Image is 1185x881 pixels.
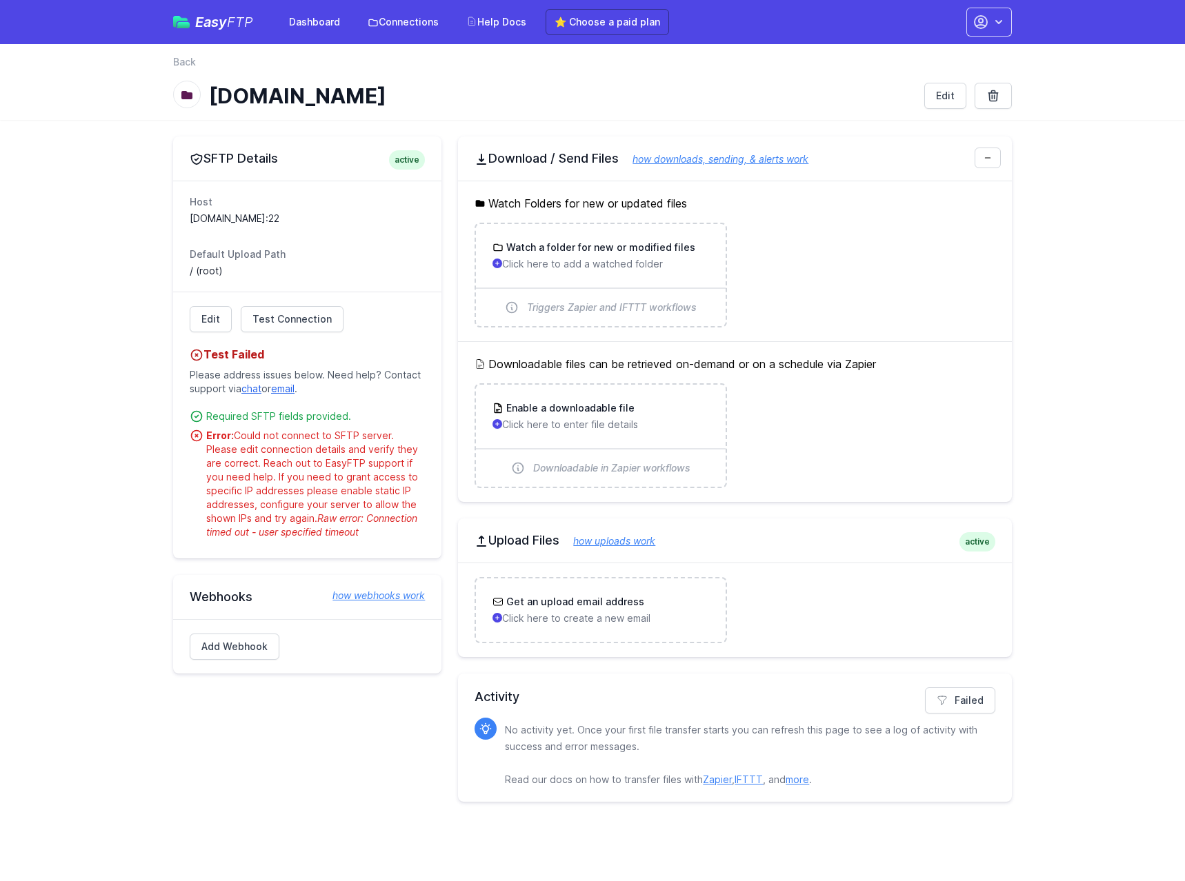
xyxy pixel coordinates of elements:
span: active [389,150,425,170]
a: how uploads work [559,535,655,547]
a: more [786,773,809,785]
span: Easy [195,15,253,29]
dd: / (root) [190,264,425,278]
h2: Upload Files [475,532,995,549]
a: how webhooks work [319,589,425,602]
a: Watch a folder for new or modified files Click here to add a watched folder Triggers Zapier and I... [476,224,725,326]
a: Zapier [703,773,732,785]
a: Failed [925,687,995,713]
div: Required SFTP fields provided. [206,409,425,423]
a: email [271,383,295,394]
a: Add Webhook [190,634,279,660]
a: how downloads, sending, & alerts work [619,153,808,165]
h2: Webhooks [190,589,425,605]
h3: Watch a folder for new or modified files [504,241,695,254]
a: Edit [190,306,232,332]
h1: [DOMAIN_NAME] [209,83,913,108]
a: ⭐ Choose a paid plan [546,9,669,35]
a: Enable a downloadable file Click here to enter file details Downloadable in Zapier workflows [476,385,725,487]
h3: Get an upload email address [504,595,644,609]
a: Back [173,55,196,69]
p: Click here to create a new email [492,611,708,625]
iframe: Drift Widget Chat Controller [1116,812,1168,864]
span: active [959,532,995,551]
h2: Activity [475,687,995,707]
h5: Watch Folders for new or updated files [475,195,995,212]
nav: Breadcrumb [173,55,1012,77]
a: Get an upload email address Click here to create a new email [476,578,725,642]
span: Test Connection [252,312,332,326]
h4: Test Failed [190,346,425,363]
strong: Error: [206,429,234,441]
a: Test Connection [241,306,343,332]
h3: Enable a downloadable file [504,401,635,415]
dt: Default Upload Path [190,247,425,261]
a: Help Docs [458,10,535,34]
span: FTP [227,14,253,30]
dt: Host [190,195,425,209]
h2: Download / Send Files [475,150,995,167]
a: Connections [359,10,447,34]
p: Click here to add a watched folder [492,257,708,271]
h5: Downloadable files can be retrieved on-demand or on a schedule via Zapier [475,356,995,372]
span: Downloadable in Zapier workflows [533,461,690,475]
a: chat [241,383,261,394]
a: EasyFTP [173,15,253,29]
p: Click here to enter file details [492,418,708,432]
h2: SFTP Details [190,150,425,167]
p: Please address issues below. Need help? Contact support via or . [190,363,425,401]
a: IFTTT [735,773,763,785]
a: Edit [924,83,966,109]
a: Dashboard [281,10,348,34]
span: Triggers Zapier and IFTTT workflows [527,301,697,314]
p: No activity yet. Once your first file transfer starts you can refresh this page to see a log of a... [505,722,984,788]
img: easyftp_logo.png [173,16,190,28]
dd: [DOMAIN_NAME]:22 [190,212,425,225]
div: Could not connect to SFTP server. Please edit connection details and verify they are correct. Rea... [206,429,425,539]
